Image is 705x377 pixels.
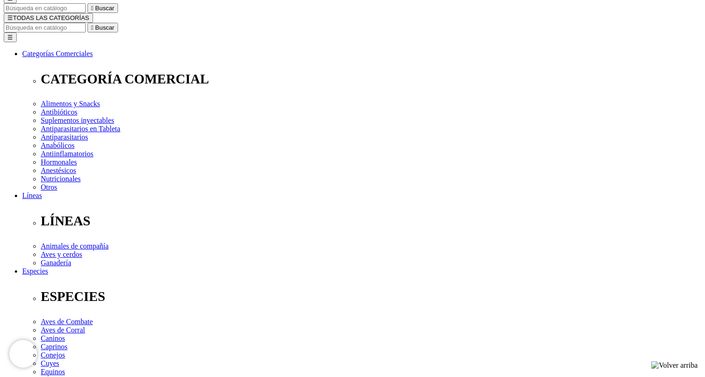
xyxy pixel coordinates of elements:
[87,23,118,32] button:  Buscar
[41,133,88,141] a: Antiparasitarios
[41,359,59,367] a: Cuyes
[41,242,109,250] a: Animales de compañía
[41,183,57,191] a: Otros
[41,326,85,334] a: Aves de Corral
[4,3,86,13] input: Buscar
[22,50,93,58] a: Categorías Comerciales
[4,13,93,23] button: ☰TODAS LAS CATEGORÍAS
[41,334,65,342] a: Caninos
[91,24,94,31] i: 
[4,32,17,42] button: ☰
[41,318,93,326] a: Aves de Combate
[41,351,65,359] a: Conejos
[95,24,114,31] span: Buscar
[41,125,120,133] a: Antiparasitarios en Tableta
[41,213,701,229] p: LÍNEAS
[41,368,65,376] a: Equinos
[41,71,701,87] p: CATEGORÍA COMERCIAL
[41,141,75,149] a: Anabólicos
[41,158,77,166] a: Hormonales
[41,175,81,183] a: Nutricionales
[41,108,77,116] a: Antibióticos
[41,100,100,108] a: Alimentos y Snacks
[22,192,42,199] a: Líneas
[651,361,698,370] img: Volver arriba
[41,116,114,124] a: Suplementos inyectables
[41,259,71,267] a: Ganadería
[91,5,94,12] i: 
[22,267,48,275] a: Especies
[4,23,86,32] input: Buscar
[95,5,114,12] span: Buscar
[9,340,37,368] iframe: Brevo live chat
[41,150,94,158] a: Antiinflamatorios
[41,166,76,174] a: Anestésicos
[87,3,118,13] button:  Buscar
[41,250,82,258] a: Aves y cerdos
[41,343,68,351] a: Caprinos
[7,14,13,21] span: ☰
[41,289,701,304] p: ESPECIES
